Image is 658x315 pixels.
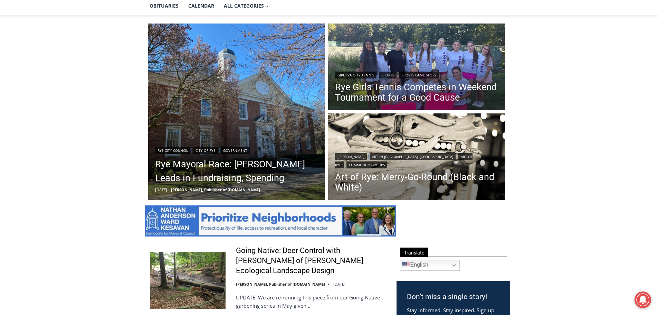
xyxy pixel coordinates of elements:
[155,147,190,154] a: Rye City Council
[150,252,226,309] img: Going Native: Deer Control with Missy Fabel of Missy Fabel Ecological Landscape Design
[155,157,318,185] a: Rye Mayoral Race: [PERSON_NAME] Leads in Fundraising, Spending
[370,153,456,160] a: Art in [GEOGRAPHIC_DATA], [GEOGRAPHIC_DATA]
[335,153,367,160] a: [PERSON_NAME]
[328,113,505,202] a: Read More Art of Rye: Merry-Go-Round (Black and White)
[6,70,92,85] h4: [PERSON_NAME] Read Sanctuary Fall Fest: [DATE]
[221,147,250,154] a: Government
[169,187,171,192] span: –
[155,146,318,154] div: | |
[335,82,498,103] a: Rye Girls Tennis Competes in Weekend Tournament for a Good Cause
[335,152,498,168] div: | | |
[328,24,505,112] img: (PHOTO: The top Rye Girls Varsity Tennis team poses after the Georgia Williams Memorial Scholarsh...
[335,72,376,78] a: Girls Varsity Tennis
[181,69,320,84] span: Intern @ [DOMAIN_NAME]
[77,58,79,65] div: /
[236,281,325,287] a: [PERSON_NAME], Publisher of [DOMAIN_NAME]
[335,70,498,78] div: | |
[171,187,260,192] a: [PERSON_NAME], Publisher of [DOMAIN_NAME]
[407,291,500,303] h3: Don’t miss a single story!
[400,260,460,271] a: English
[346,161,387,168] a: Community Groups
[81,58,84,65] div: 6
[148,24,325,201] img: Rye City Hall Rye, NY
[0,69,103,86] a: [PERSON_NAME] Read Sanctuary Fall Fest: [DATE]
[335,172,498,193] a: Art of Rye: Merry-Go-Round (Black and White)
[328,113,505,202] img: [PHOTO: Merry-Go-Round (Black and White). Lights blur in the background as the horses spin. By Jo...
[400,248,428,257] span: Translate
[328,24,505,112] a: Read More Rye Girls Tennis Competes in Weekend Tournament for a Good Cause
[333,281,345,287] time: [DATE]
[148,24,325,201] a: Read More Rye Mayoral Race: Henderson Leads in Fundraising, Spending
[166,67,335,86] a: Intern @ [DOMAIN_NAME]
[73,58,76,65] div: 2
[379,72,397,78] a: Sports
[155,187,167,192] time: [DATE]
[193,147,218,154] a: City of Rye
[236,246,388,276] a: Going Native: Deer Control with [PERSON_NAME] of [PERSON_NAME] Ecological Landscape Design
[402,261,410,269] img: en
[174,0,326,67] div: "The first chef I interviewed talked about coming to [GEOGRAPHIC_DATA] from [GEOGRAPHIC_DATA] in ...
[399,72,439,78] a: Sports Game Story
[236,293,388,310] p: UPDATE: We are re-running this piece from our Going Native gardening series in May given…
[73,20,100,57] div: Birds of Prey: Falcon and hawk demos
